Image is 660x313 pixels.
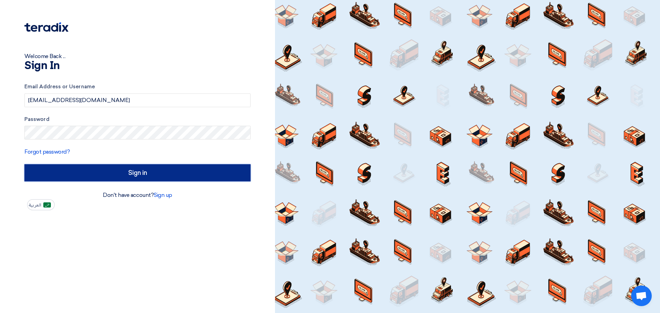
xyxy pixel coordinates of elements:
div: Don't have account? [24,191,251,199]
div: Open chat [631,286,652,306]
div: Welcome Back ... [24,52,251,60]
input: Sign in [24,164,251,181]
h1: Sign In [24,60,251,71]
input: Enter your business email or username [24,93,251,107]
button: العربية [27,199,55,210]
a: Sign up [154,192,172,198]
label: Password [24,115,251,123]
img: ar-AR.png [43,202,51,208]
span: العربية [29,203,41,208]
img: Teradix logo [24,22,68,32]
a: Forgot password? [24,148,70,155]
label: Email Address or Username [24,83,251,91]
